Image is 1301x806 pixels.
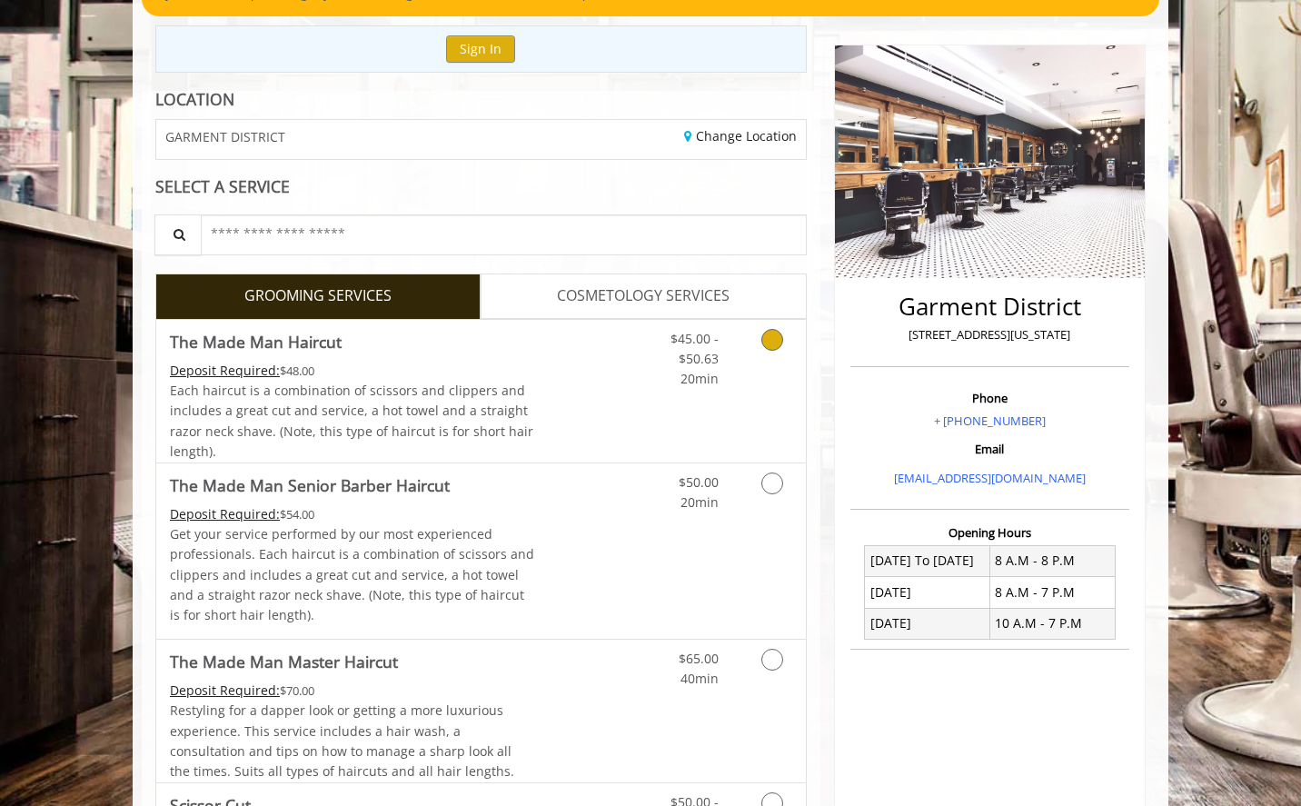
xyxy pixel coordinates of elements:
[865,577,990,608] td: [DATE]
[170,649,398,674] b: The Made Man Master Haircut
[155,88,234,110] b: LOCATION
[557,284,730,308] span: COSMETOLOGY SERVICES
[170,382,533,460] span: Each haircut is a combination of scissors and clippers and includes a great cut and service, a ho...
[155,178,807,195] div: SELECT A SERVICE
[989,577,1115,608] td: 8 A.M - 7 P.M
[244,284,392,308] span: GROOMING SERVICES
[170,682,280,699] span: This service needs some Advance to be paid before we block your appointment
[894,470,1086,486] a: [EMAIL_ADDRESS][DOMAIN_NAME]
[170,702,514,780] span: Restyling for a dapper look or getting a more luxurious experience. This service includes a hair ...
[170,504,535,524] div: $54.00
[989,608,1115,639] td: 10 A.M - 7 P.M
[170,473,450,498] b: The Made Man Senior Barber Haircut
[934,413,1046,429] a: + [PHONE_NUMBER]
[855,443,1125,455] h3: Email
[670,330,719,367] span: $45.00 - $50.63
[855,294,1125,320] h2: Garment District
[850,526,1129,539] h3: Opening Hours
[989,545,1115,576] td: 8 A.M - 8 P.M
[170,505,280,522] span: This service needs some Advance to be paid before we block your appointment
[170,362,280,379] span: This service needs some Advance to be paid before we block your appointment
[165,130,285,144] span: GARMENT DISTRICT
[446,35,515,62] button: Sign In
[679,650,719,667] span: $65.00
[865,545,990,576] td: [DATE] To [DATE]
[680,370,719,387] span: 20min
[855,392,1125,404] h3: Phone
[170,681,535,701] div: $70.00
[684,127,797,144] a: Change Location
[170,329,342,354] b: The Made Man Haircut
[865,608,990,639] td: [DATE]
[855,325,1125,344] p: [STREET_ADDRESS][US_STATE]
[154,214,202,255] button: Service Search
[170,361,535,381] div: $48.00
[170,524,535,626] p: Get your service performed by our most experienced professionals. Each haircut is a combination o...
[679,473,719,491] span: $50.00
[680,493,719,511] span: 20min
[680,670,719,687] span: 40min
